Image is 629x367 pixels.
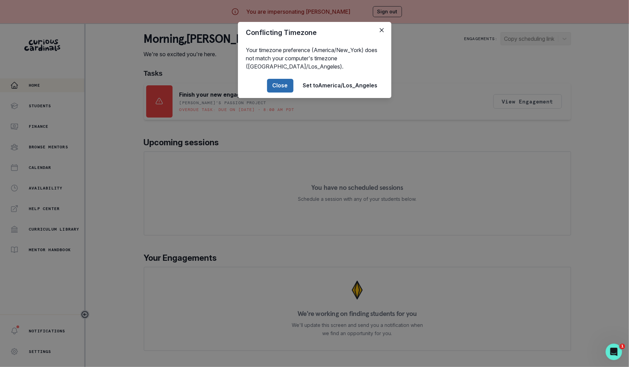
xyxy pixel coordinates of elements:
[376,25,387,36] button: Close
[238,22,391,43] header: Conflicting Timezone
[606,344,622,360] iframe: Intercom live chat
[267,79,293,93] button: Close
[298,79,383,93] button: Set toAmerica/Los_Angeles
[620,344,625,349] span: 1
[238,43,391,73] div: Your timezone preference (America/New_York) does not match your computer's timezone ([GEOGRAPHIC_...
